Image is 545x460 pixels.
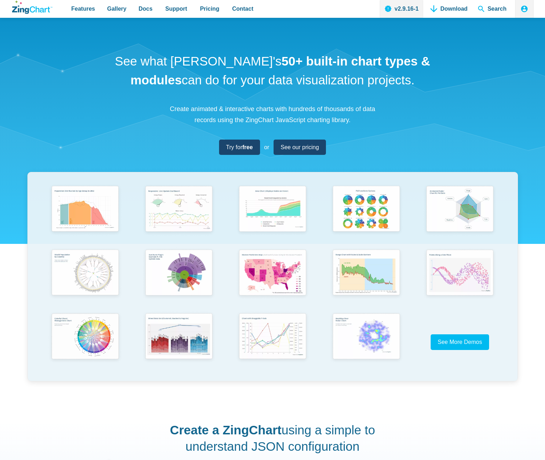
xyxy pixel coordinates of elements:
[130,54,430,87] strong: 50+ built-in chart types & modules
[235,183,310,236] img: Area Chart (Displays Nodes on Hover)
[112,52,433,89] h1: See what [PERSON_NAME]'s can do for your data visualization projects.
[48,183,123,236] img: Population Distribution by Age Group in 2052
[107,4,126,14] span: Gallery
[422,247,497,300] img: Points Along a Sine Wave
[48,247,123,300] img: World Population by Country
[166,104,379,125] p: Create animated & interactive charts with hundreds of thousands of data records using the ZingCha...
[329,183,404,236] img: Pie Transform Options
[38,310,132,374] a: Colorful Chord Management Chart
[438,339,482,345] span: See More Demos
[329,247,404,300] img: Range Chart with Rultes & Scale Markers
[71,4,95,14] span: Features
[422,183,497,236] img: Animated Radar Chart ft. Pet Data
[413,183,507,247] a: Animated Radar Chart ft. Pet Data
[38,183,132,247] a: Population Distribution by Age Group in 2052
[320,310,413,374] a: Heatmap Over Radar Chart
[141,183,216,236] img: Responsive Live Update Dashboard
[200,4,219,14] span: Pricing
[226,247,320,310] a: Election Predictions Map
[48,310,123,364] img: Colorful Chord Management Chart
[38,247,132,310] a: World Population by Country
[165,4,187,14] span: Support
[226,142,253,152] span: Try for
[232,4,254,14] span: Contact
[320,247,413,310] a: Range Chart with Rultes & Scale Markers
[329,310,404,364] img: Heatmap Over Radar Chart
[141,247,216,300] img: Sun Burst Plugin Example ft. File System Data
[219,140,260,155] a: Try forfree
[141,310,216,364] img: Mixed Data Set (Clustered, Stacked, and Regular)
[242,144,253,150] strong: free
[170,423,281,437] strong: Create a ZingChart
[168,422,377,454] h2: using a simple to understand JSON configuration
[431,334,489,350] a: See More Demos
[274,140,326,155] a: See our pricing
[235,247,310,300] img: Election Predictions Map
[320,183,413,247] a: Pie Transform Options
[132,183,226,247] a: Responsive Live Update Dashboard
[413,247,507,310] a: Points Along a Sine Wave
[132,247,226,310] a: Sun Burst Plugin Example ft. File System Data
[264,142,269,152] span: or
[235,310,310,364] img: Chart with Draggable Y-Axis
[281,142,319,152] span: See our pricing
[139,4,152,14] span: Docs
[226,183,320,247] a: Area Chart (Displays Nodes on Hover)
[226,310,320,374] a: Chart with Draggable Y-Axis
[132,310,226,374] a: Mixed Data Set (Clustered, Stacked, and Regular)
[12,1,52,14] a: ZingChart Logo. Click to return to the homepage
